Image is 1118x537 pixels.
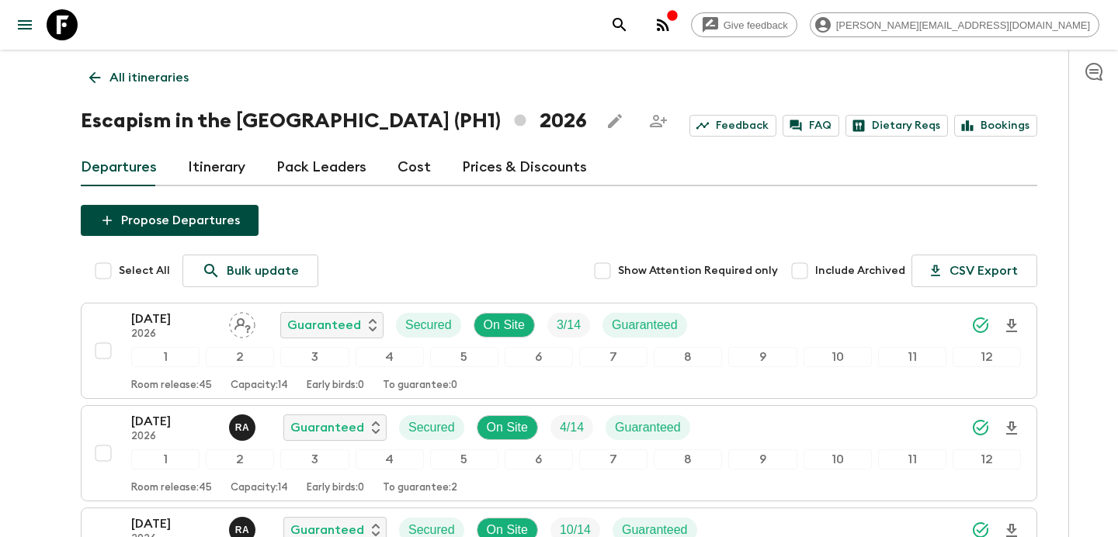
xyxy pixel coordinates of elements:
div: 5 [430,347,498,367]
span: Assign pack leader [229,317,255,329]
div: 10 [804,449,872,469]
div: Trip Fill [550,415,593,440]
div: Trip Fill [547,313,590,338]
p: Room release: 45 [131,379,212,392]
p: Capacity: 14 [231,379,288,392]
div: 6 [505,347,573,367]
p: Guaranteed [287,316,361,334]
div: 10 [804,347,872,367]
div: 9 [728,347,797,367]
button: [DATE]2026Assign pack leaderGuaranteedSecuredOn SiteTrip FillGuaranteed123456789101112Room releas... [81,303,1037,399]
p: On Site [484,316,525,334]
button: menu [9,9,40,40]
button: Propose Departures [81,205,259,236]
div: 9 [728,449,797,469]
div: 12 [953,347,1021,367]
p: To guarantee: 2 [383,482,457,494]
span: Show Attention Required only [618,263,778,279]
div: 6 [505,449,573,469]
div: Secured [399,415,464,440]
div: 11 [878,347,946,367]
a: Bookings [954,115,1037,137]
p: Early birds: 0 [307,482,364,494]
p: 4 / 14 [560,418,584,437]
a: Bulk update [182,255,318,287]
div: On Site [474,313,535,338]
a: FAQ [783,115,839,137]
a: Feedback [689,115,776,137]
p: [DATE] [131,412,217,431]
a: All itineraries [81,62,197,93]
a: Pack Leaders [276,149,366,186]
p: Secured [405,316,452,334]
div: 3 [280,449,349,469]
div: 2 [206,347,274,367]
div: 7 [579,347,648,367]
a: Prices & Discounts [462,149,587,186]
p: Bulk update [227,262,299,280]
span: Include Archived [815,263,905,279]
div: 4 [356,347,424,367]
p: R A [235,524,250,536]
div: 12 [953,449,1021,469]
p: [DATE] [131,514,217,533]
svg: Synced Successfully [971,316,990,334]
p: Secured [408,418,455,437]
span: Rupert Andres [229,521,259,534]
button: [DATE]2026Rupert AndresGuaranteedSecuredOn SiteTrip FillGuaranteed123456789101112Room release:45C... [81,405,1037,501]
span: Select All [119,263,170,279]
p: To guarantee: 0 [383,379,457,392]
p: Guaranteed [290,418,364,437]
div: 3 [280,347,349,367]
button: RA [229,414,259,441]
button: Edit this itinerary [599,106,630,137]
h1: Escapism in the [GEOGRAPHIC_DATA] (PH1) 2026 [81,106,587,137]
a: Dietary Reqs [845,115,948,137]
div: 5 [430,449,498,469]
div: 8 [654,347,722,367]
p: Room release: 45 [131,482,212,494]
div: 4 [356,449,424,469]
p: 2026 [131,431,217,443]
p: All itineraries [109,68,189,87]
p: Capacity: 14 [231,482,288,494]
div: 1 [131,347,200,367]
div: 11 [878,449,946,469]
p: On Site [487,418,528,437]
span: [PERSON_NAME][EMAIL_ADDRESS][DOMAIN_NAME] [828,19,1099,31]
svg: Synced Successfully [971,418,990,437]
p: [DATE] [131,310,217,328]
a: Itinerary [188,149,245,186]
a: Cost [398,149,431,186]
span: Rupert Andres [229,419,259,431]
div: On Site [477,415,538,440]
div: Secured [396,313,461,338]
p: Guaranteed [612,316,678,334]
svg: Download Onboarding [1002,419,1021,438]
p: R A [235,421,250,434]
a: Departures [81,149,157,186]
button: CSV Export [911,255,1037,287]
p: 2026 [131,328,217,341]
span: Share this itinerary [643,106,674,137]
svg: Download Onboarding [1002,317,1021,335]
span: Give feedback [715,19,797,31]
div: 8 [654,449,722,469]
div: 2 [206,449,274,469]
div: 7 [579,449,648,469]
p: 3 / 14 [557,316,581,334]
button: search adventures [604,9,635,40]
p: Guaranteed [615,418,681,437]
div: [PERSON_NAME][EMAIL_ADDRESS][DOMAIN_NAME] [810,12,1099,37]
p: Early birds: 0 [307,379,364,392]
a: Give feedback [691,12,797,37]
div: 1 [131,449,200,469]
